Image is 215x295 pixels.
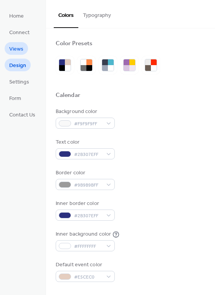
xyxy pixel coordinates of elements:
span: Home [9,12,24,20]
span: #F9F9F9FF [74,120,103,128]
span: #2B307EFF [74,212,103,220]
div: Default event color [56,261,113,269]
div: Inner border color [56,200,113,208]
span: Settings [9,78,29,86]
span: #FFFFFFFF [74,243,103,251]
span: Form [9,95,21,103]
span: #E5CEC0 [74,273,103,281]
div: Color Presets [56,40,93,48]
div: Text color [56,138,113,146]
a: Form [5,92,26,104]
a: Connect [5,26,34,38]
a: Design [5,59,31,71]
a: Settings [5,75,34,88]
span: Design [9,62,26,70]
span: #2B307EFF [74,151,103,159]
a: Contact Us [5,108,40,121]
a: Views [5,42,28,55]
span: Connect [9,29,30,37]
span: Contact Us [9,111,35,119]
div: Inner background color [56,230,111,238]
div: Calendar [56,92,80,100]
div: Background color [56,108,113,116]
span: #9B9B9BFF [74,181,103,189]
span: Views [9,45,23,53]
div: Border color [56,169,113,177]
a: Home [5,9,28,22]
